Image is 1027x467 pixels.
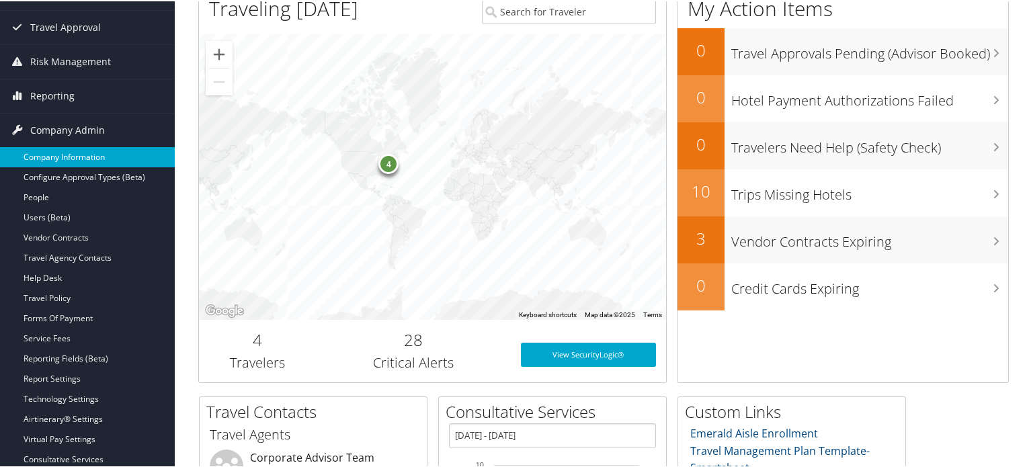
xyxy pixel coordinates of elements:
a: 0Credit Cards Expiring [677,262,1008,309]
button: Zoom out [206,67,233,94]
h3: Vendor Contracts Expiring [731,224,1008,250]
h3: Trips Missing Hotels [731,177,1008,203]
a: 0Hotel Payment Authorizations Failed [677,74,1008,121]
img: Google [202,301,247,319]
h2: 10 [677,179,725,202]
button: Zoom in [206,40,233,67]
h3: Travel Agents [210,424,417,443]
h3: Hotel Payment Authorizations Failed [731,83,1008,109]
h2: 4 [209,327,306,350]
span: Risk Management [30,44,111,77]
h2: 0 [677,85,725,108]
span: Travel Approval [30,9,101,43]
button: Keyboard shortcuts [519,309,577,319]
a: 3Vendor Contracts Expiring [677,215,1008,262]
span: Company Admin [30,112,105,146]
h2: 28 [326,327,501,350]
a: Terms (opens in new tab) [643,310,662,317]
h2: Custom Links [685,399,905,422]
h2: 0 [677,273,725,296]
h2: 0 [677,38,725,60]
h3: Travel Approvals Pending (Advisor Booked) [731,36,1008,62]
h3: Travelers [209,352,306,371]
h3: Critical Alerts [326,352,501,371]
a: 0Travelers Need Help (Safety Check) [677,121,1008,168]
h2: Consultative Services [446,399,666,422]
a: 10Trips Missing Hotels [677,168,1008,215]
h2: 0 [677,132,725,155]
span: Map data ©2025 [585,310,635,317]
h2: Travel Contacts [206,399,427,422]
h3: Travelers Need Help (Safety Check) [731,130,1008,156]
a: 0Travel Approvals Pending (Advisor Booked) [677,27,1008,74]
a: View SecurityLogic® [521,341,657,366]
a: Open this area in Google Maps (opens a new window) [202,301,247,319]
h3: Credit Cards Expiring [731,271,1008,297]
div: 4 [378,153,399,173]
span: Reporting [30,78,75,112]
a: Emerald Aisle Enrollment [690,425,818,439]
h2: 3 [677,226,725,249]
